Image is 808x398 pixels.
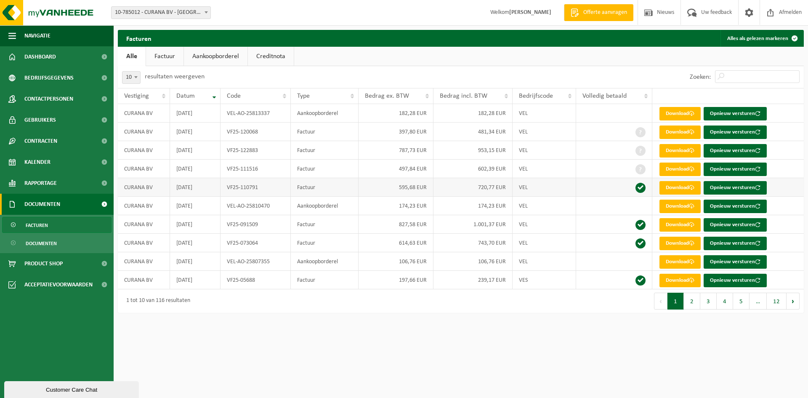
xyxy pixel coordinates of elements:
span: Dashboard [24,46,56,67]
td: VEL [513,197,576,215]
label: Zoeken: [690,74,711,80]
button: Alles als gelezen markeren [720,30,803,47]
td: 174,23 EUR [433,197,513,215]
td: 182,28 EUR [433,104,513,123]
a: Download [659,163,701,176]
span: Documenten [24,194,60,215]
td: CURANA BV [118,178,170,197]
span: Contracten [24,131,57,152]
span: Gebruikers [24,110,56,131]
span: Documenten [26,235,57,251]
button: Opnieuw versturen [704,181,767,195]
a: Download [659,107,701,120]
a: Creditnota [248,47,294,66]
td: Factuur [291,141,359,160]
button: 4 [717,293,733,310]
h2: Facturen [118,30,160,46]
div: 1 tot 10 van 116 resultaten [122,294,190,309]
button: Opnieuw versturen [704,237,767,250]
button: Opnieuw versturen [704,200,767,213]
td: CURANA BV [118,197,170,215]
span: Contactpersonen [24,88,73,110]
span: 10 [122,72,140,83]
td: VEL [513,178,576,197]
td: 197,66 EUR [359,271,433,289]
button: Opnieuw versturen [704,126,767,139]
td: [DATE] [170,178,221,197]
td: Aankoopborderel [291,197,359,215]
td: 953,15 EUR [433,141,513,160]
td: 239,17 EUR [433,271,513,289]
span: Type [297,93,310,99]
a: Download [659,200,701,213]
td: 743,70 EUR [433,234,513,252]
span: Code [227,93,241,99]
td: VEL [513,123,576,141]
td: [DATE] [170,104,221,123]
td: [DATE] [170,271,221,289]
button: 1 [667,293,684,310]
a: Aankoopborderel [184,47,247,66]
td: [DATE] [170,234,221,252]
td: Aankoopborderel [291,252,359,271]
a: Facturen [2,217,112,233]
strong: [PERSON_NAME] [509,9,551,16]
td: CURANA BV [118,141,170,160]
td: 602,39 EUR [433,160,513,178]
button: Next [787,293,800,310]
td: 182,28 EUR [359,104,433,123]
td: CURANA BV [118,104,170,123]
td: VF25-091509 [221,215,291,234]
span: … [750,293,767,310]
span: Rapportage [24,173,57,194]
td: VF25-111516 [221,160,291,178]
td: VF25-122883 [221,141,291,160]
td: Factuur [291,234,359,252]
span: 10-785012 - CURANA BV - ARDOOIE [111,6,211,19]
iframe: chat widget [4,379,141,398]
td: Factuur [291,178,359,197]
td: VEL [513,160,576,178]
td: [DATE] [170,252,221,271]
button: 5 [733,293,750,310]
button: Opnieuw versturen [704,218,767,232]
td: CURANA BV [118,123,170,141]
span: Bedrag incl. BTW [440,93,487,99]
button: 2 [684,293,700,310]
td: VF25-110791 [221,178,291,197]
a: Documenten [2,235,112,251]
td: VEL [513,252,576,271]
td: 1.001,37 EUR [433,215,513,234]
td: 595,68 EUR [359,178,433,197]
td: [DATE] [170,160,221,178]
span: Navigatie [24,25,50,46]
span: Bedrijfscode [519,93,553,99]
td: 174,23 EUR [359,197,433,215]
span: 10-785012 - CURANA BV - ARDOOIE [112,7,210,19]
span: Vestiging [124,93,149,99]
a: Download [659,144,701,158]
a: Download [659,181,701,195]
td: Aankoopborderel [291,104,359,123]
button: Opnieuw versturen [704,274,767,287]
td: VEL [513,141,576,160]
a: Alle [118,47,146,66]
label: resultaten weergeven [145,73,205,80]
td: 787,73 EUR [359,141,433,160]
a: Download [659,237,701,250]
span: Kalender [24,152,50,173]
td: [DATE] [170,123,221,141]
td: Factuur [291,215,359,234]
button: Opnieuw versturen [704,163,767,176]
button: Previous [654,293,667,310]
button: Opnieuw versturen [704,255,767,269]
td: Factuur [291,271,359,289]
span: Bedrijfsgegevens [24,67,74,88]
a: Download [659,274,701,287]
span: Product Shop [24,253,63,274]
td: 106,76 EUR [359,252,433,271]
td: [DATE] [170,141,221,160]
button: Opnieuw versturen [704,144,767,158]
td: CURANA BV [118,160,170,178]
